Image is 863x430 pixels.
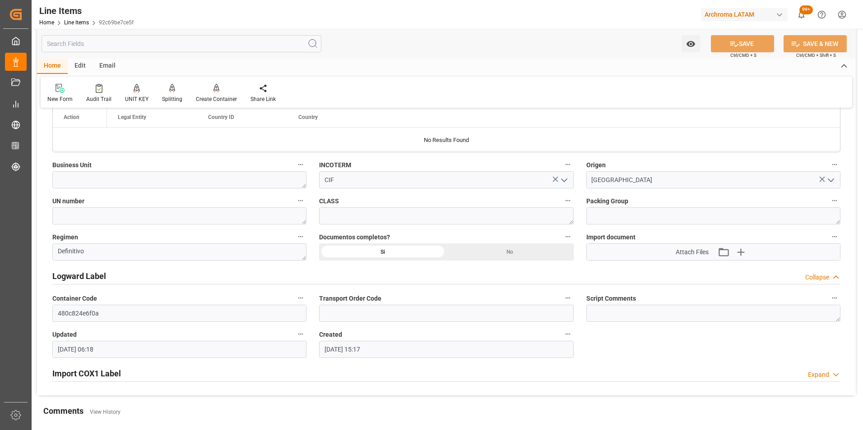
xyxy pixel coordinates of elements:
[682,35,700,52] button: open menu
[47,95,73,103] div: New Form
[52,160,92,170] span: Business Unit
[295,231,306,242] button: Regimen
[823,173,837,187] button: open menu
[319,197,339,206] span: CLASS
[791,5,812,25] button: show 100 new notifications
[562,159,574,170] button: INCOTERM
[64,114,79,120] div: Action
[730,52,756,59] span: Ctrl/CMD + S
[562,292,574,304] button: Transport Order Code
[319,294,381,303] span: Transport Order Code
[557,173,570,187] button: open menu
[829,292,840,304] button: Script Comments
[562,231,574,242] button: Documentos completos?
[586,233,636,242] span: Import document
[799,5,813,14] span: 99+
[37,59,68,74] div: Home
[298,114,318,120] span: Country
[446,243,574,261] div: No
[295,328,306,340] button: Updated
[319,171,573,188] input: Type to search/select
[784,35,847,52] button: SAVE & NEW
[295,159,306,170] button: Business Unit
[52,367,121,380] h2: Import COX1 Label
[319,243,446,261] div: Si
[796,52,836,59] span: Ctrl/CMD + Shift + S
[52,233,78,242] span: Regimen
[808,370,829,380] div: Expand
[118,114,146,120] span: Legal Entity
[52,197,84,206] span: UN number
[586,294,636,303] span: Script Comments
[586,160,606,170] span: Origen
[52,243,306,261] textarea: Definitivo
[125,95,148,103] div: UNIT KEY
[52,270,106,282] h2: Logward Label
[93,59,122,74] div: Email
[39,4,134,18] div: Line Items
[319,233,390,242] span: Documentos completos?
[319,330,342,339] span: Created
[812,5,832,25] button: Help Center
[196,95,237,103] div: Create Container
[162,95,182,103] div: Splitting
[64,19,89,26] a: Line Items
[676,247,709,257] span: Attach Files
[68,59,93,74] div: Edit
[251,95,276,103] div: Share Link
[805,273,829,282] div: Collapse
[52,341,306,358] input: DD.MM.YYYY HH:MM
[586,197,628,206] span: Packing Group
[701,6,791,23] button: Archroma LATAM
[86,95,111,103] div: Audit Trail
[319,160,351,170] span: INCOTERM
[295,292,306,304] button: Container Code
[829,159,840,170] button: Origen
[208,114,234,120] span: Country ID
[52,330,77,339] span: Updated
[701,8,788,21] div: Archroma LATAM
[42,35,321,52] input: Search Fields
[39,19,54,26] a: Home
[52,294,97,303] span: Container Code
[711,35,774,52] button: SAVE
[90,409,121,415] a: View History
[562,195,574,206] button: CLASS
[319,341,573,358] input: DD.MM.YYYY HH:MM
[829,195,840,206] button: Packing Group
[43,405,84,417] h2: Comments
[829,231,840,242] button: Import document
[562,328,574,340] button: Created
[295,195,306,206] button: UN number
